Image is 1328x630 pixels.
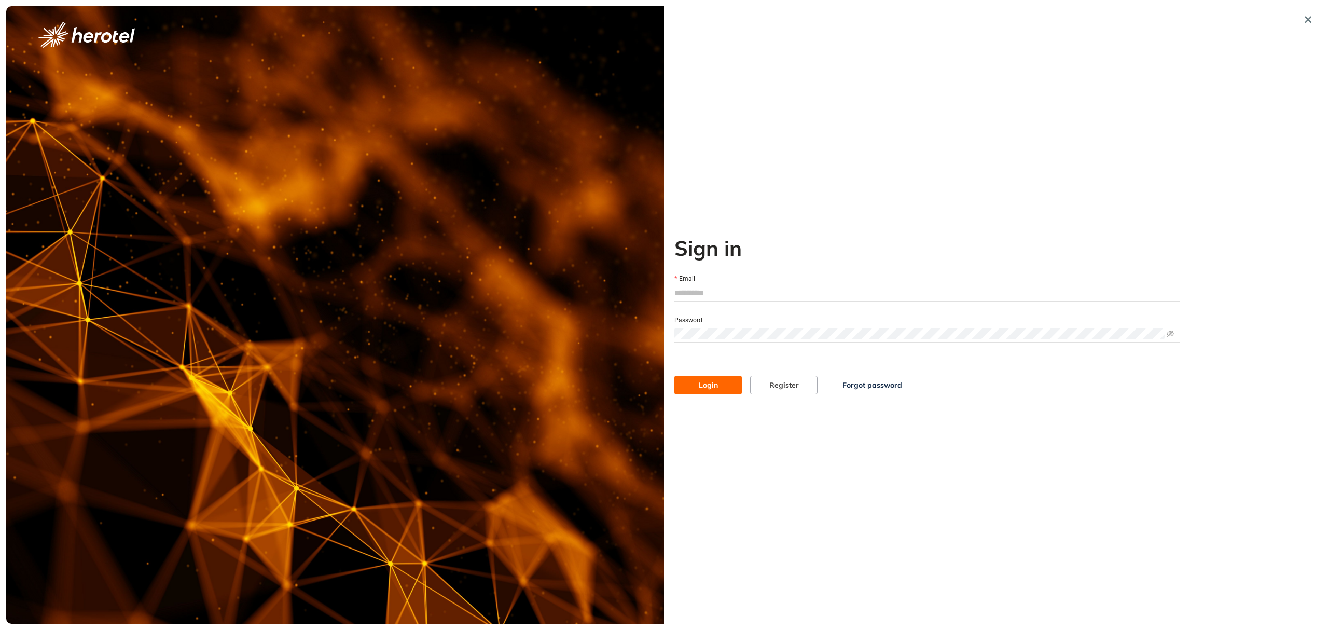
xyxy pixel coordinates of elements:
button: Forgot password [826,376,919,394]
button: logo [22,22,151,48]
span: eye-invisible [1167,330,1174,337]
label: Email [674,274,695,284]
span: Login [699,379,718,391]
h2: Sign in [674,236,1180,261]
span: Register [769,379,799,391]
label: Password [674,316,702,325]
img: cover image [6,6,664,624]
input: Password [674,328,1165,339]
button: Login [674,376,742,394]
span: Forgot password [842,379,902,391]
img: logo [38,22,135,48]
button: Register [750,376,818,394]
input: Email [674,285,1180,300]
